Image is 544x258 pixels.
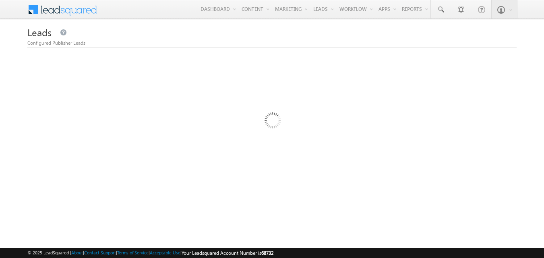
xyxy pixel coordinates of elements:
span: Leads [27,26,52,39]
span: Your Leadsquared Account Number is [182,250,273,256]
a: Acceptable Use [150,250,180,255]
div: Configured Publisher Leads [27,39,517,47]
img: Loading... [230,80,314,163]
a: About [71,250,83,255]
span: 68732 [261,250,273,256]
span: © 2025 LeadSquared | | | | | [27,249,273,257]
a: Terms of Service [117,250,149,255]
a: Contact Support [84,250,116,255]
